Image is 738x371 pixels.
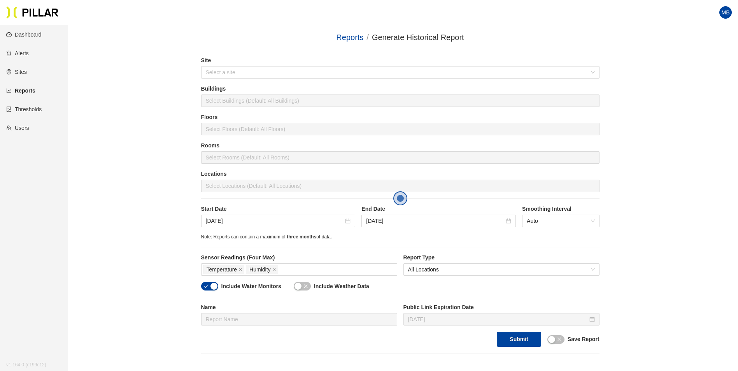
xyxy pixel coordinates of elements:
[568,335,600,343] label: Save Report
[497,332,541,347] button: Submit
[6,50,29,56] a: alertAlerts
[393,191,407,205] button: Open the dialog
[6,106,42,112] a: exceptionThresholds
[206,217,344,225] input: Sep 15, 2025
[272,268,276,272] span: close
[221,282,281,290] label: Include Water Monitors
[557,337,562,341] span: close
[201,303,397,311] label: Name
[314,282,369,290] label: Include Weather Data
[249,265,270,274] span: Humidity
[522,205,599,213] label: Smoothing Interval
[201,85,600,93] label: Buildings
[6,87,35,94] a: line-chartReports
[201,142,600,150] label: Rooms
[408,315,588,324] input: Oct 6, 2025
[403,254,600,262] label: Report Type
[201,56,600,65] label: Site
[6,31,42,38] a: dashboardDashboard
[408,264,595,275] span: All Locations
[287,234,316,240] span: three months
[336,33,363,42] a: Reports
[201,113,600,121] label: Floors
[201,254,397,262] label: Sensor Readings (Four Max)
[527,215,594,227] span: Auto
[204,284,209,289] span: check
[207,265,237,274] span: Temperature
[6,69,27,75] a: environmentSites
[361,205,516,213] label: End Date
[303,284,308,289] span: close
[201,170,600,178] label: Locations
[6,125,29,131] a: teamUsers
[366,33,369,42] span: /
[201,313,397,325] input: Report Name
[722,6,730,19] span: MB
[238,268,242,272] span: close
[201,205,356,213] label: Start Date
[366,217,504,225] input: Sep 22, 2025
[372,33,464,42] span: Generate Historical Report
[201,233,600,241] div: Note: Reports can contain a maximum of of data.
[403,303,600,311] label: Public Link Expiration Date
[6,6,58,19] img: Pillar Technologies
